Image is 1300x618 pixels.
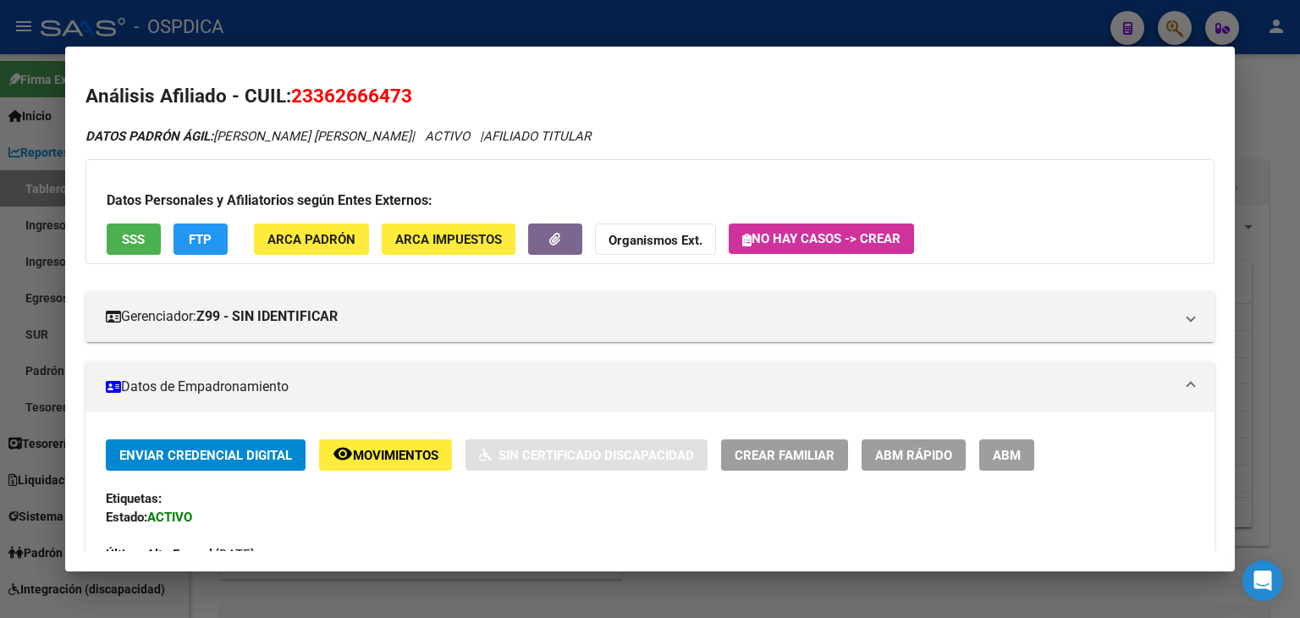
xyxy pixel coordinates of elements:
span: Sin Certificado Discapacidad [499,448,694,463]
button: Movimientos [319,439,452,471]
h2: Análisis Afiliado - CUIL: [85,82,1215,111]
span: [PERSON_NAME] [PERSON_NAME] [85,129,411,144]
span: FTP [189,232,212,247]
i: | ACTIVO | [85,129,591,144]
mat-panel-title: Datos de Empadronamiento [106,377,1174,397]
strong: Organismos Ext. [609,233,702,248]
strong: Última Alta Formal: [106,547,216,562]
button: ABM Rápido [862,439,966,471]
div: Open Intercom Messenger [1242,560,1283,601]
span: 23362666473 [291,85,412,107]
mat-expansion-panel-header: Gerenciador:Z99 - SIN IDENTIFICAR [85,291,1215,342]
span: SSS [122,232,145,247]
button: ABM [979,439,1034,471]
mat-panel-title: Gerenciador: [106,306,1174,327]
span: ABM [993,448,1021,463]
strong: Etiquetas: [106,491,162,506]
button: FTP [174,223,228,255]
span: [DATE] [106,547,254,562]
button: No hay casos -> Crear [729,223,914,254]
strong: ACTIVO [147,510,192,525]
h3: Datos Personales y Afiliatorios según Entes Externos: [107,190,1193,211]
span: Enviar Credencial Digital [119,448,292,463]
span: No hay casos -> Crear [742,231,901,246]
span: ARCA Padrón [267,232,355,247]
mat-expansion-panel-header: Datos de Empadronamiento [85,361,1215,412]
span: ARCA Impuestos [395,232,502,247]
span: Crear Familiar [735,448,835,463]
strong: DATOS PADRÓN ÁGIL: [85,129,213,144]
button: ARCA Impuestos [382,223,515,255]
button: Organismos Ext. [595,223,716,255]
button: Sin Certificado Discapacidad [465,439,708,471]
strong: Estado: [106,510,147,525]
button: Crear Familiar [721,439,848,471]
span: AFILIADO TITULAR [483,129,591,144]
span: Movimientos [353,448,438,463]
span: ABM Rápido [875,448,952,463]
button: SSS [107,223,161,255]
mat-icon: remove_red_eye [333,444,353,464]
button: Enviar Credencial Digital [106,439,306,471]
strong: Z99 - SIN IDENTIFICAR [196,306,338,327]
button: ARCA Padrón [254,223,369,255]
